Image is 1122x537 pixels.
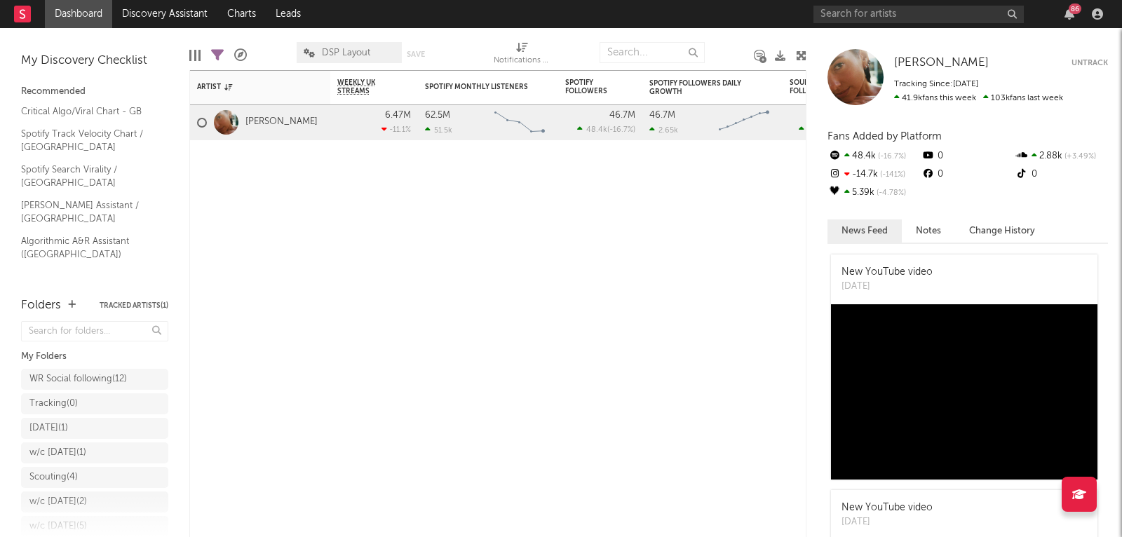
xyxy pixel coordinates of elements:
[21,162,154,191] a: Spotify Search Virality / [GEOGRAPHIC_DATA]
[921,147,1014,165] div: 0
[827,184,921,202] div: 5.39k
[29,420,68,437] div: [DATE] ( 1 )
[21,393,168,414] a: Tracking(0)
[649,111,675,120] div: 46.7M
[425,83,530,91] div: Spotify Monthly Listeners
[600,42,705,63] input: Search...
[211,35,224,76] div: Filters(1 of 1)
[29,494,87,510] div: w/c [DATE] ( 2 )
[21,104,154,119] a: Critical Algo/Viral Chart - GB
[894,94,976,102] span: 41.9k fans this week
[21,269,154,298] a: Editorial A&R Assistant ([GEOGRAPHIC_DATA])
[494,35,550,76] div: Notifications (Artist)
[494,53,550,69] div: Notifications (Artist)
[245,116,318,128] a: [PERSON_NAME]
[649,125,678,135] div: 2.65k
[894,57,989,69] span: [PERSON_NAME]
[488,105,551,140] svg: Chart title
[577,125,635,134] div: ( )
[649,79,755,96] div: Spotify Followers Daily Growth
[841,501,933,515] div: New YouTube video
[586,126,607,134] span: 48.4k
[381,125,411,134] div: -11.1 %
[813,6,1024,23] input: Search for artists
[29,469,78,486] div: Scouting ( 4 )
[878,171,905,179] span: -141 %
[1062,153,1096,161] span: +3.49 %
[21,369,168,390] a: WR Social following(12)
[827,131,942,142] span: Fans Added by Platform
[841,265,933,280] div: New YouTube video
[385,111,411,120] div: 6.47M
[1072,56,1108,70] button: Untrack
[21,442,168,463] a: w/c [DATE](1)
[827,165,921,184] div: -14.7k
[21,467,168,488] a: Scouting(4)
[955,219,1049,243] button: Change History
[1015,147,1108,165] div: 2.88k
[609,126,633,134] span: -16.7 %
[21,321,168,341] input: Search for folders...
[841,280,933,294] div: [DATE]
[234,35,247,76] div: A&R Pipeline
[407,50,425,58] button: Save
[827,219,902,243] button: News Feed
[29,395,78,412] div: Tracking ( 0 )
[197,83,302,91] div: Artist
[902,219,955,243] button: Notes
[609,111,635,120] div: 46.7M
[21,516,168,537] a: w/c [DATE](5)
[1064,8,1074,20] button: 86
[827,147,921,165] div: 48.4k
[21,53,168,69] div: My Discovery Checklist
[100,302,168,309] button: Tracked Artists(1)
[21,126,154,155] a: Spotify Track Velocity Chart / [GEOGRAPHIC_DATA]
[21,491,168,512] a: w/c [DATE](2)
[21,233,154,262] a: Algorithmic A&R Assistant ([GEOGRAPHIC_DATA])
[894,56,989,70] a: [PERSON_NAME]
[322,48,370,57] span: DSP Layout
[425,111,450,120] div: 62.5M
[29,371,127,388] div: WR Social following ( 12 )
[21,348,168,365] div: My Folders
[21,83,168,100] div: Recommended
[21,418,168,439] a: [DATE](1)
[565,79,614,95] div: Spotify Followers
[21,297,61,314] div: Folders
[712,105,776,140] svg: Chart title
[1069,4,1081,14] div: 86
[921,165,1014,184] div: 0
[337,79,390,95] span: Weekly UK Streams
[189,35,201,76] div: Edit Columns
[876,153,906,161] span: -16.7 %
[894,94,1063,102] span: 103k fans last week
[21,198,154,226] a: [PERSON_NAME] Assistant / [GEOGRAPHIC_DATA]
[799,125,860,134] div: ( )
[29,518,87,535] div: w/c [DATE] ( 5 )
[874,189,906,197] span: -4.78 %
[29,444,86,461] div: w/c [DATE] ( 1 )
[894,80,978,88] span: Tracking Since: [DATE]
[1015,165,1108,184] div: 0
[790,79,839,95] div: SoundCloud Followers
[425,125,452,135] div: 51.5k
[841,515,933,529] div: [DATE]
